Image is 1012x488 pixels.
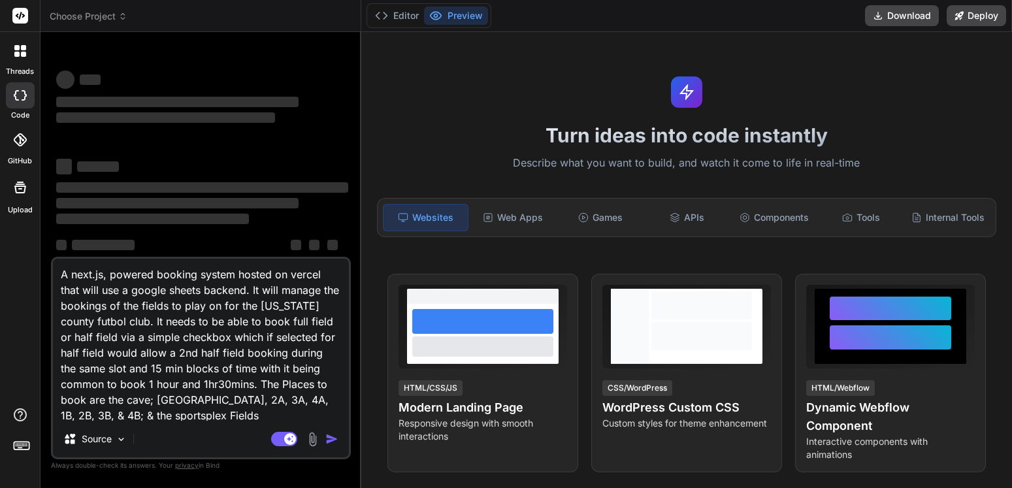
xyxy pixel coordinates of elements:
[806,435,975,461] p: Interactive components with animations
[558,204,642,231] div: Games
[56,159,72,174] span: ‌
[602,380,672,396] div: CSS/WordPress
[325,432,338,446] img: icon
[370,7,424,25] button: Editor
[399,417,567,443] p: Responsive design with smooth interactions
[865,5,939,26] button: Download
[80,74,101,85] span: ‌
[291,240,301,250] span: ‌
[732,204,816,231] div: Components
[383,204,468,231] div: Websites
[471,204,555,231] div: Web Apps
[8,204,33,216] label: Upload
[369,123,1004,147] h1: Turn ideas into code instantly
[399,380,463,396] div: HTML/CSS/JS
[56,97,299,107] span: ‌
[309,240,319,250] span: ‌
[56,240,67,250] span: ‌
[72,240,135,250] span: ‌
[906,204,990,231] div: Internal Tools
[11,110,29,121] label: code
[602,399,771,417] h4: WordPress Custom CSS
[806,380,875,396] div: HTML/Webflow
[116,434,127,445] img: Pick Models
[56,214,249,224] span: ‌
[602,417,771,430] p: Custom styles for theme enhancement
[56,198,299,208] span: ‌
[947,5,1006,26] button: Deploy
[56,71,74,89] span: ‌
[8,155,32,167] label: GitHub
[645,204,729,231] div: APIs
[175,461,199,469] span: privacy
[51,459,351,472] p: Always double-check its answers. Your in Bind
[56,112,275,123] span: ‌
[77,161,119,172] span: ‌
[806,399,975,435] h4: Dynamic Webflow Component
[424,7,488,25] button: Preview
[819,204,904,231] div: Tools
[369,155,1004,172] p: Describe what you want to build, and watch it come to life in real-time
[327,240,338,250] span: ‌
[399,399,567,417] h4: Modern Landing Page
[53,259,349,421] textarea: A next.js, powered booking system hosted on vercel that will use a google sheets backend. It will...
[50,10,127,23] span: Choose Project
[82,432,112,446] p: Source
[6,66,34,77] label: threads
[56,182,348,193] span: ‌
[305,432,320,447] img: attachment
